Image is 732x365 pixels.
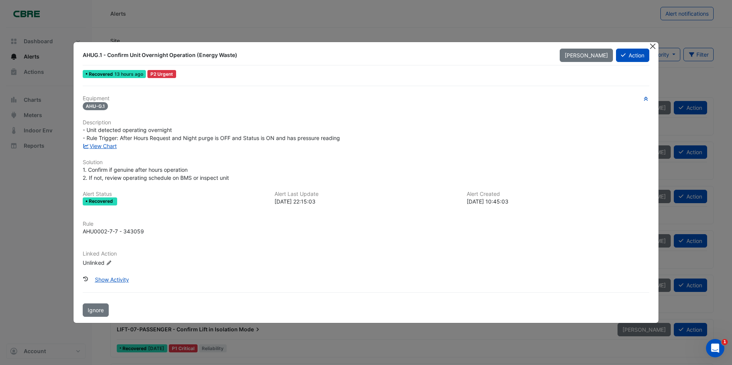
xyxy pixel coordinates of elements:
h6: Alert Created [467,191,649,197]
button: Ignore [83,303,109,317]
div: Unlinked [83,258,175,266]
div: AHUG.1 - Confirm Unit Overnight Operation (Energy Waste) [83,51,550,59]
span: Ignore [88,307,104,313]
span: [PERSON_NAME] [565,52,608,59]
button: Show Activity [90,273,134,286]
div: [DATE] 22:15:03 [274,197,457,205]
h6: Equipment [83,95,649,102]
h6: Alert Status [83,191,265,197]
button: Action [616,49,649,62]
span: 1 [722,339,728,345]
button: [PERSON_NAME] [560,49,613,62]
h6: Rule [83,221,649,227]
button: Close [649,42,657,50]
span: 1. Confirm if genuine after hours operation 2. If not, review operating schedule on BMS or inspec... [83,166,229,181]
h6: Description [83,119,649,126]
a: View Chart [83,143,117,149]
span: Recovered [89,72,114,77]
span: - Unit detected operating overnight - Rule Trigger: After Hours Request and Night purge is OFF an... [83,127,340,141]
div: P2 Urgent [147,70,176,78]
h6: Solution [83,159,649,166]
span: Tue 02-Sep-2025 22:15 AWST [114,71,143,77]
fa-icon: Edit Linked Action [106,260,112,266]
div: [DATE] 10:45:03 [467,197,649,205]
h6: Alert Last Update [274,191,457,197]
span: Recovered [89,199,114,204]
h6: Linked Action [83,251,649,257]
iframe: Intercom live chat [706,339,724,357]
span: AHU-G.1 [83,102,108,110]
div: AHU0002-7-7 - 343059 [83,227,144,235]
